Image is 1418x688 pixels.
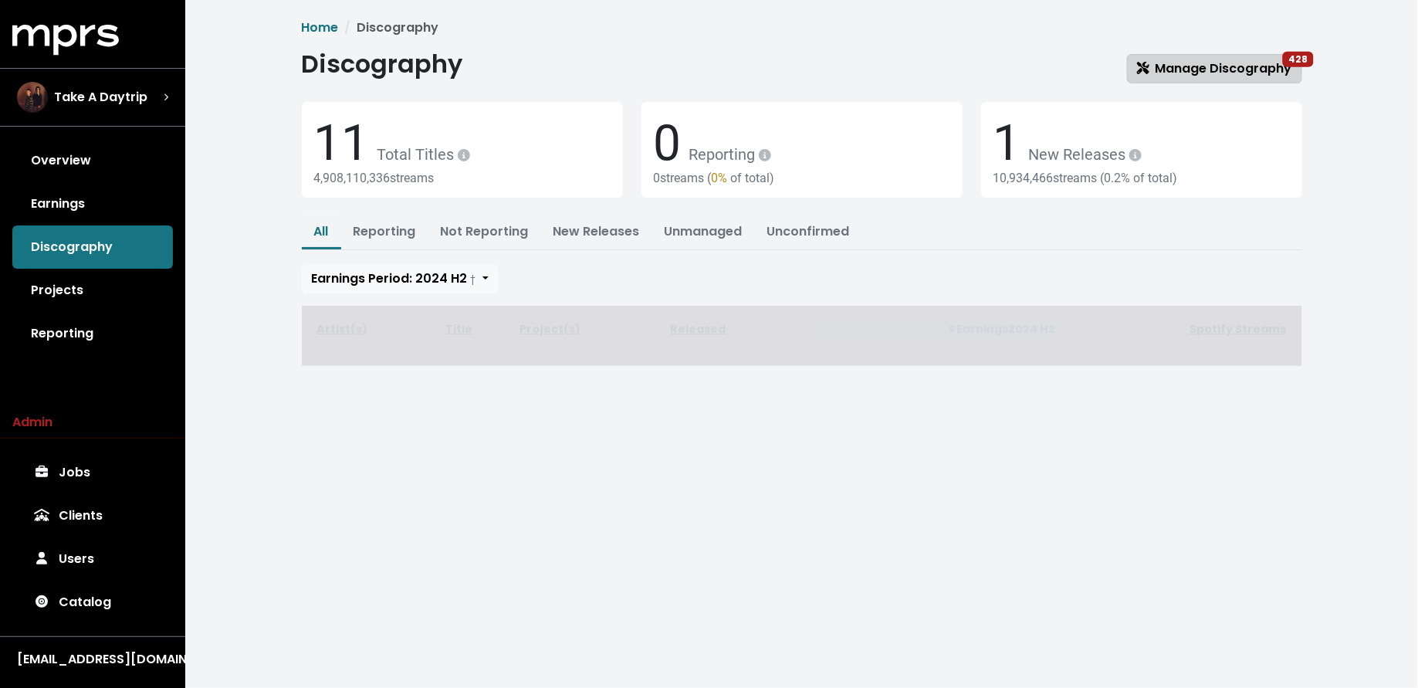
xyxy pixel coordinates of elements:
[302,19,1302,37] nav: breadcrumb
[654,171,950,185] div: 0 streams ( of total)
[12,581,173,624] a: Catalog
[1105,171,1131,185] span: 0.2%
[354,222,416,240] a: Reporting
[314,222,329,240] a: All
[339,19,439,37] li: Discography
[12,139,173,182] a: Overview
[54,88,147,107] span: Take A Daytrip
[12,312,173,355] a: Reporting
[993,114,1021,172] span: 1
[314,114,370,172] span: 11
[12,182,173,225] a: Earnings
[12,269,173,312] a: Projects
[682,145,774,164] span: Reporting
[302,49,463,79] h1: Discography
[12,537,173,581] a: Users
[441,222,529,240] a: Not Reporting
[1127,54,1302,83] a: Manage Discography428
[12,451,173,494] a: Jobs
[12,649,173,669] button: [EMAIL_ADDRESS][DOMAIN_NAME]
[1282,52,1314,67] span: 428
[1137,59,1292,77] span: Manage Discography
[312,269,476,287] span: Earnings Period: 2024 H2
[1021,145,1145,164] span: New Releases
[993,171,1290,185] div: 10,934,466 streams ( of total)
[712,171,728,185] span: 0%
[17,82,48,113] img: The selected account / producer
[553,222,640,240] a: New Releases
[767,222,850,240] a: Unconfirmed
[12,30,119,48] a: mprs logo
[665,222,743,240] a: Unmanaged
[302,264,499,293] button: Earnings Period: 2024 H2 †
[370,145,473,164] span: Total Titles
[302,19,339,36] a: Home
[17,650,168,669] div: [EMAIL_ADDRESS][DOMAIN_NAME]
[654,114,682,172] span: 0
[12,494,173,537] a: Clients
[314,171,611,185] div: 4,908,110,336 streams
[471,273,476,286] small: †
